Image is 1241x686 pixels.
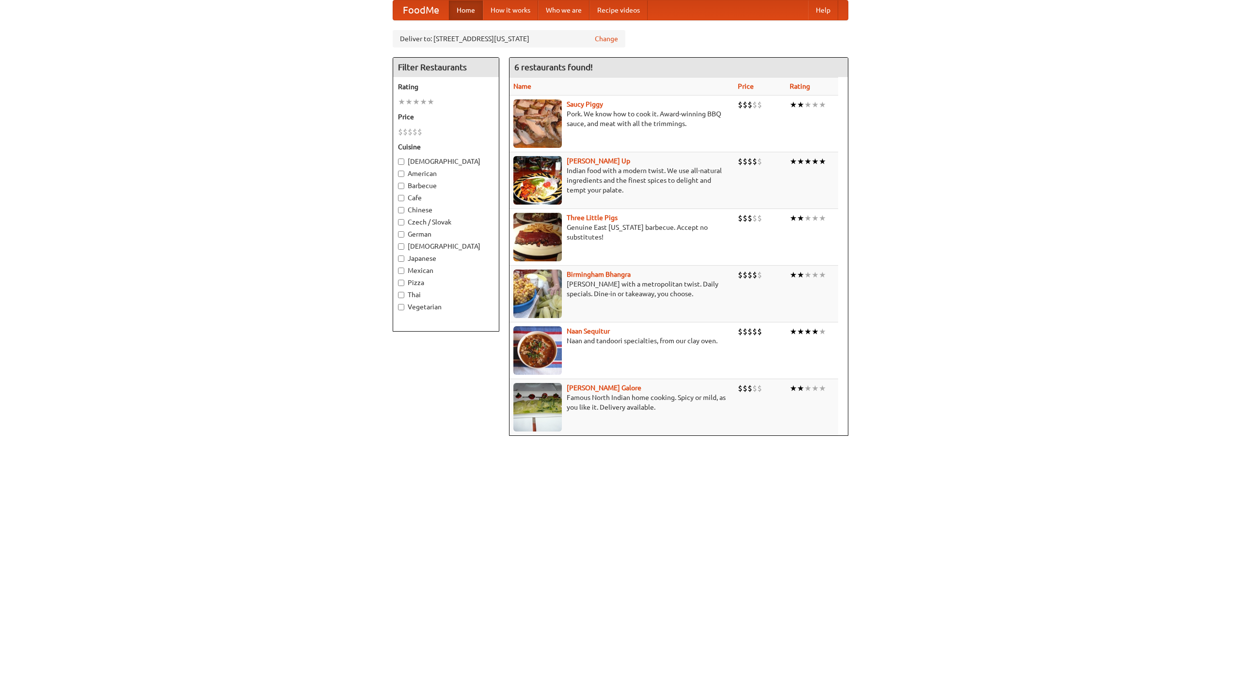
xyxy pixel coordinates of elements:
[752,383,757,394] li: $
[757,270,762,280] li: $
[752,270,757,280] li: $
[398,169,494,178] label: American
[398,159,404,165] input: [DEMOGRAPHIC_DATA]
[513,156,562,205] img: curryup.jpg
[804,213,811,223] li: ★
[743,99,748,110] li: $
[757,326,762,337] li: $
[393,30,625,48] div: Deliver to: [STREET_ADDRESS][US_STATE]
[427,96,434,107] li: ★
[398,195,404,201] input: Cafe
[748,383,752,394] li: $
[513,326,562,375] img: naansequitur.jpg
[513,270,562,318] img: bhangra.jpg
[567,100,603,108] a: Saucy Piggy
[398,96,405,107] li: ★
[513,223,730,242] p: Genuine East [US_STATE] barbecue. Accept no substitutes!
[393,58,499,77] h4: Filter Restaurants
[398,157,494,166] label: [DEMOGRAPHIC_DATA]
[393,0,449,20] a: FoodMe
[804,383,811,394] li: ★
[748,270,752,280] li: $
[819,383,826,394] li: ★
[408,127,413,137] li: $
[589,0,648,20] a: Recipe videos
[797,383,804,394] li: ★
[398,290,494,300] label: Thai
[743,270,748,280] li: $
[513,109,730,128] p: Pork. We know how to cook it. Award-winning BBQ sauce, and meat with all the trimmings.
[797,326,804,337] li: ★
[797,213,804,223] li: ★
[398,181,494,191] label: Barbecue
[567,271,631,278] a: Birmingham Bhangra
[819,213,826,223] li: ★
[398,193,494,203] label: Cafe
[567,327,610,335] a: Naan Sequitur
[819,270,826,280] li: ★
[811,383,819,394] li: ★
[413,96,420,107] li: ★
[743,156,748,167] li: $
[398,255,404,262] input: Japanese
[538,0,589,20] a: Who we are
[398,243,404,250] input: [DEMOGRAPHIC_DATA]
[567,384,641,392] a: [PERSON_NAME] Galore
[398,231,404,238] input: German
[514,63,593,72] ng-pluralize: 6 restaurants found!
[420,96,427,107] li: ★
[819,99,826,110] li: ★
[398,229,494,239] label: German
[752,326,757,337] li: $
[790,326,797,337] li: ★
[738,383,743,394] li: $
[752,99,757,110] li: $
[790,213,797,223] li: ★
[398,207,404,213] input: Chinese
[398,254,494,263] label: Japanese
[757,213,762,223] li: $
[405,96,413,107] li: ★
[819,326,826,337] li: ★
[757,383,762,394] li: $
[804,270,811,280] li: ★
[417,127,422,137] li: $
[398,266,494,275] label: Mexican
[398,278,494,287] label: Pizza
[513,82,531,90] a: Name
[513,99,562,148] img: saucy.jpg
[398,217,494,227] label: Czech / Slovak
[513,336,730,346] p: Naan and tandoori specialties, from our clay oven.
[483,0,538,20] a: How it works
[748,326,752,337] li: $
[398,171,404,177] input: American
[808,0,838,20] a: Help
[811,213,819,223] li: ★
[743,383,748,394] li: $
[752,213,757,223] li: $
[513,393,730,412] p: Famous North Indian home cooking. Spicy or mild, as you like it. Delivery available.
[595,34,618,44] a: Change
[413,127,417,137] li: $
[398,219,404,225] input: Czech / Slovak
[738,270,743,280] li: $
[811,156,819,167] li: ★
[567,157,630,165] a: [PERSON_NAME] Up
[398,304,404,310] input: Vegetarian
[398,127,403,137] li: $
[748,99,752,110] li: $
[567,214,618,222] a: Three Little Pigs
[804,156,811,167] li: ★
[797,270,804,280] li: ★
[398,302,494,312] label: Vegetarian
[398,183,404,189] input: Barbecue
[398,292,404,298] input: Thai
[811,99,819,110] li: ★
[398,280,404,286] input: Pizza
[513,166,730,195] p: Indian food with a modern twist. We use all-natural ingredients and the finest spices to delight ...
